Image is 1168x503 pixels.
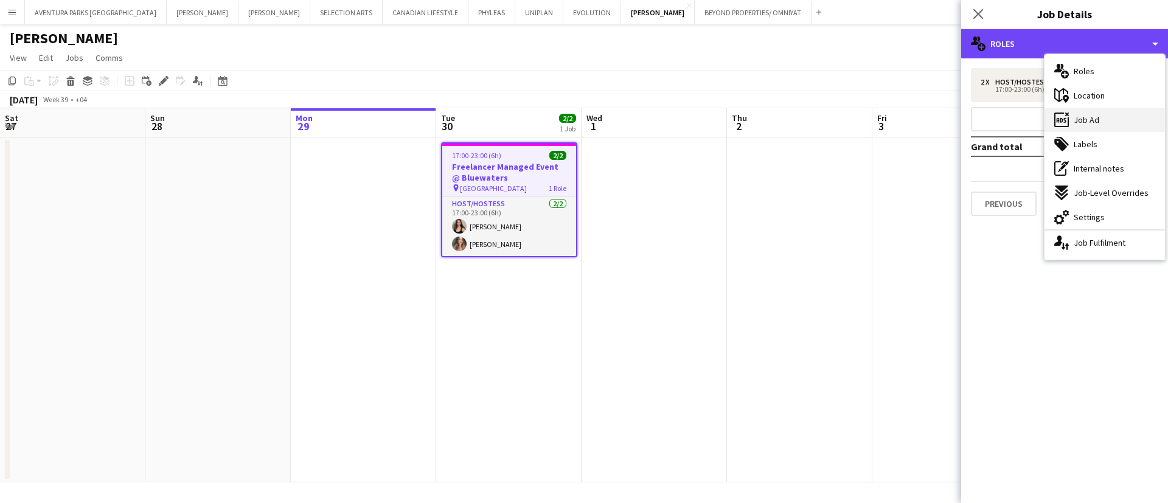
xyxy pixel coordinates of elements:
[60,50,88,66] a: Jobs
[5,113,18,123] span: Sat
[981,78,995,86] div: 2 x
[971,107,1158,131] button: Add role
[383,1,468,24] button: CANADIAN LIFESTYLE
[167,1,238,24] button: [PERSON_NAME]
[91,50,128,66] a: Comms
[1074,90,1105,101] span: Location
[549,184,566,193] span: 1 Role
[549,151,566,160] span: 2/2
[294,119,313,133] span: 29
[75,95,87,104] div: +04
[460,184,527,193] span: [GEOGRAPHIC_DATA]
[10,94,38,106] div: [DATE]
[96,52,123,63] span: Comms
[585,119,602,133] span: 1
[296,113,313,123] span: Mon
[1074,114,1099,125] span: Job Ad
[961,29,1168,58] div: Roles
[560,124,575,133] div: 1 Job
[148,119,165,133] span: 28
[441,113,455,123] span: Tue
[586,113,602,123] span: Wed
[238,1,310,24] button: [PERSON_NAME]
[877,113,887,123] span: Fri
[468,1,515,24] button: PHYLEAS
[875,119,887,133] span: 3
[695,1,812,24] button: BEYOND PROPERTIES/ OMNIYAT
[1074,139,1097,150] span: Labels
[981,86,1136,92] div: 17:00-23:00 (6h)
[559,114,576,123] span: 2/2
[39,52,53,63] span: Edit
[310,1,383,24] button: SELECTION ARTS
[5,50,32,66] a: View
[1074,163,1124,174] span: Internal notes
[452,151,501,160] span: 17:00-23:00 (6h)
[1045,231,1165,255] div: Job Fulfilment
[971,192,1037,216] button: Previous
[442,161,576,183] h3: Freelancer Managed Event @ Bluewaters
[10,52,27,63] span: View
[442,197,576,256] app-card-role: Host/Hostess2/217:00-23:00 (6h)[PERSON_NAME][PERSON_NAME]
[995,78,1053,86] div: Host/Hostess
[1074,66,1094,77] span: Roles
[3,119,18,133] span: 27
[730,119,747,133] span: 2
[1074,187,1149,198] span: Job-Level Overrides
[961,6,1168,22] h3: Job Details
[40,95,71,104] span: Week 39
[621,1,695,24] button: [PERSON_NAME]
[150,113,165,123] span: Sun
[439,119,455,133] span: 30
[563,1,621,24] button: EVOLUTION
[34,50,58,66] a: Edit
[10,29,118,47] h1: [PERSON_NAME]
[732,113,747,123] span: Thu
[515,1,563,24] button: UNIPLAN
[65,52,83,63] span: Jobs
[971,137,1082,156] td: Grand total
[25,1,167,24] button: AVENTURA PARKS [GEOGRAPHIC_DATA]
[441,142,577,257] app-job-card: 17:00-23:00 (6h)2/2Freelancer Managed Event @ Bluewaters [GEOGRAPHIC_DATA]1 RoleHost/Hostess2/217...
[1074,212,1105,223] span: Settings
